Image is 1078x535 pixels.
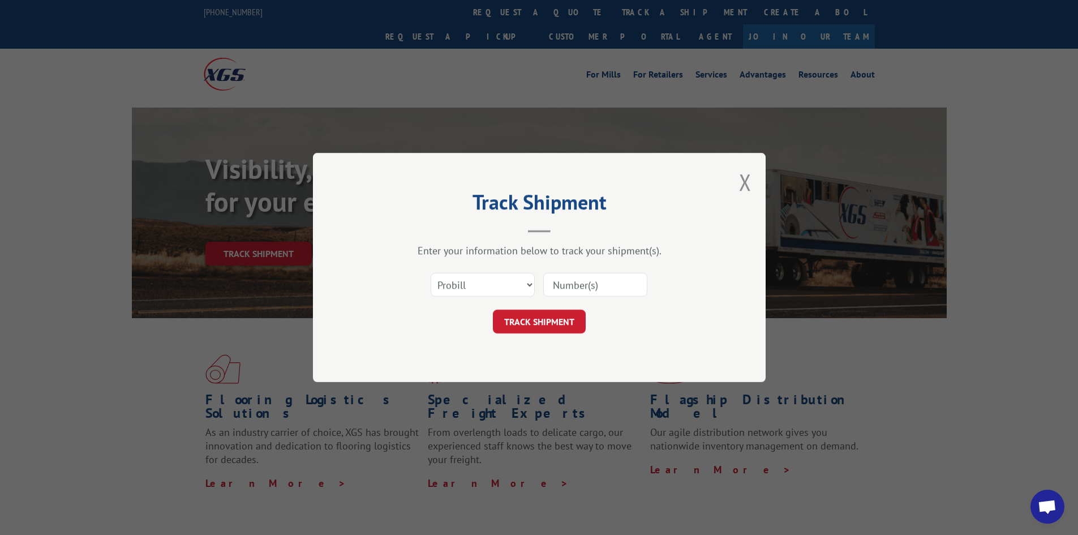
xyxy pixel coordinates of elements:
div: Enter your information below to track your shipment(s). [370,244,709,257]
h2: Track Shipment [370,194,709,216]
input: Number(s) [543,273,647,297]
button: TRACK SHIPMENT [493,310,586,333]
button: Close modal [739,167,751,197]
div: Open chat [1030,490,1064,524]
